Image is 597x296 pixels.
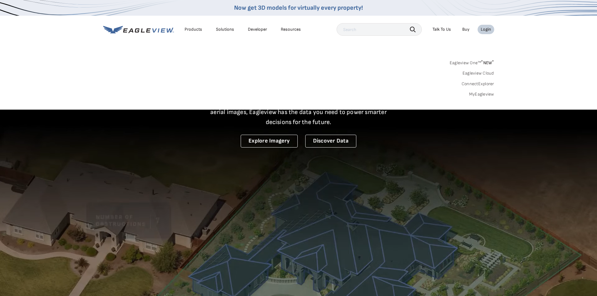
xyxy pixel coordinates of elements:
a: Eagleview One™*NEW* [450,58,494,65]
span: NEW [481,60,494,65]
div: Resources [281,27,301,32]
p: A new era starts here. Built on more than 3.5 billion high-resolution aerial images, Eagleview ha... [203,97,395,127]
a: ConnectExplorer [462,81,494,87]
a: Eagleview Cloud [463,70,494,76]
a: Now get 3D models for virtually every property! [234,4,363,12]
div: Login [481,27,491,32]
div: Talk To Us [432,27,451,32]
a: Discover Data [305,135,356,148]
div: Products [185,27,202,32]
a: Developer [248,27,267,32]
a: Buy [462,27,469,32]
input: Search [337,23,422,36]
a: MyEagleview [469,91,494,97]
a: Explore Imagery [241,135,298,148]
div: Solutions [216,27,234,32]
